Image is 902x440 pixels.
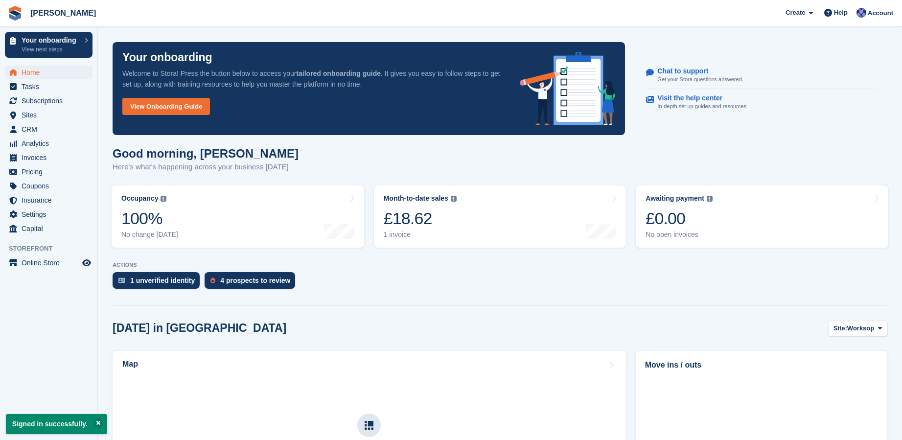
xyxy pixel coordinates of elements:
[646,194,704,203] div: Awaiting payment
[112,185,364,248] a: Occupancy 100% No change [DATE]
[828,321,887,337] button: Site: Worksop
[22,165,80,179] span: Pricing
[22,137,80,150] span: Analytics
[707,196,713,202] img: icon-info-grey-7440780725fd019a000dd9b08b2336e03edf1995a4989e88bcd33f0948082b44.svg
[121,208,178,229] div: 100%
[5,222,93,235] a: menu
[81,257,93,269] a: Preview store
[8,6,23,21] img: stora-icon-8386f47178a22dfd0bd8f6a31ec36ba5ce8667c1dd55bd0f319d3a0aa187defe.svg
[868,8,893,18] span: Account
[22,193,80,207] span: Insurance
[5,165,93,179] a: menu
[5,66,93,79] a: menu
[22,45,80,54] p: View next steps
[122,68,504,90] p: Welcome to Stora! Press the button below to access your . It gives you easy to follow steps to ge...
[657,75,743,84] p: Get your Stora questions answered.
[834,8,848,18] span: Help
[374,185,626,248] a: Month-to-date sales £18.62 1 invoice
[6,414,107,434] p: Signed in successfully.
[5,94,93,108] a: menu
[113,147,299,160] h1: Good morning, [PERSON_NAME]
[384,194,448,203] div: Month-to-date sales
[22,256,80,270] span: Online Store
[646,89,878,116] a: Visit the help center In-depth set up guides and resources.
[856,8,866,18] img: Joel Isaksson
[22,222,80,235] span: Capital
[5,80,93,93] a: menu
[384,231,457,239] div: 1 invoice
[161,196,166,202] img: icon-info-grey-7440780725fd019a000dd9b08b2336e03edf1995a4989e88bcd33f0948082b44.svg
[657,102,748,111] p: In-depth set up guides and resources.
[22,208,80,221] span: Settings
[5,193,93,207] a: menu
[520,52,616,125] img: onboarding-info-6c161a55d2c0e0a8cae90662b2fe09162a5109e8cc188191df67fb4f79e88e88.svg
[220,277,290,284] div: 4 prospects to review
[118,278,125,283] img: verify_identity-adf6edd0f0f0b5bbfe63781bf79b02c33cf7c696d77639b501bdc392416b5a36.svg
[657,67,735,75] p: Chat to support
[130,277,195,284] div: 1 unverified identity
[296,69,381,77] strong: tailored onboarding guide
[646,231,713,239] div: No open invoices
[122,52,212,63] p: Your onboarding
[22,66,80,79] span: Home
[5,151,93,164] a: menu
[786,8,805,18] span: Create
[121,194,158,203] div: Occupancy
[657,94,740,102] p: Visit the help center
[205,272,300,294] a: 4 prospects to review
[9,244,97,254] span: Storefront
[22,80,80,93] span: Tasks
[5,256,93,270] a: menu
[113,272,205,294] a: 1 unverified identity
[22,151,80,164] span: Invoices
[636,185,888,248] a: Awaiting payment £0.00 No open invoices
[5,122,93,136] a: menu
[22,179,80,193] span: Coupons
[113,162,299,173] p: Here's what's happening across your business [DATE]
[451,196,457,202] img: icon-info-grey-7440780725fd019a000dd9b08b2336e03edf1995a4989e88bcd33f0948082b44.svg
[122,360,138,369] h2: Map
[5,137,93,150] a: menu
[645,359,878,371] h2: Move ins / outs
[5,179,93,193] a: menu
[122,98,210,115] a: View Onboarding Guide
[22,108,80,122] span: Sites
[5,208,93,221] a: menu
[26,5,100,21] a: [PERSON_NAME]
[365,421,373,430] img: map-icn-33ee37083ee616e46c38cad1a60f524a97daa1e2b2c8c0bc3eb3415660979fc1.svg
[113,322,286,335] h2: [DATE] in [GEOGRAPHIC_DATA]
[646,62,878,89] a: Chat to support Get your Stora questions answered.
[5,32,93,58] a: Your onboarding View next steps
[5,108,93,122] a: menu
[22,37,80,44] p: Your onboarding
[113,262,887,268] p: ACTIONS
[646,208,713,229] div: £0.00
[121,231,178,239] div: No change [DATE]
[847,324,874,333] span: Worksop
[833,324,847,333] span: Site:
[22,94,80,108] span: Subscriptions
[210,278,215,283] img: prospect-51fa495bee0391a8d652442698ab0144808aea92771e9ea1ae160a38d050c398.svg
[384,208,457,229] div: £18.62
[22,122,80,136] span: CRM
